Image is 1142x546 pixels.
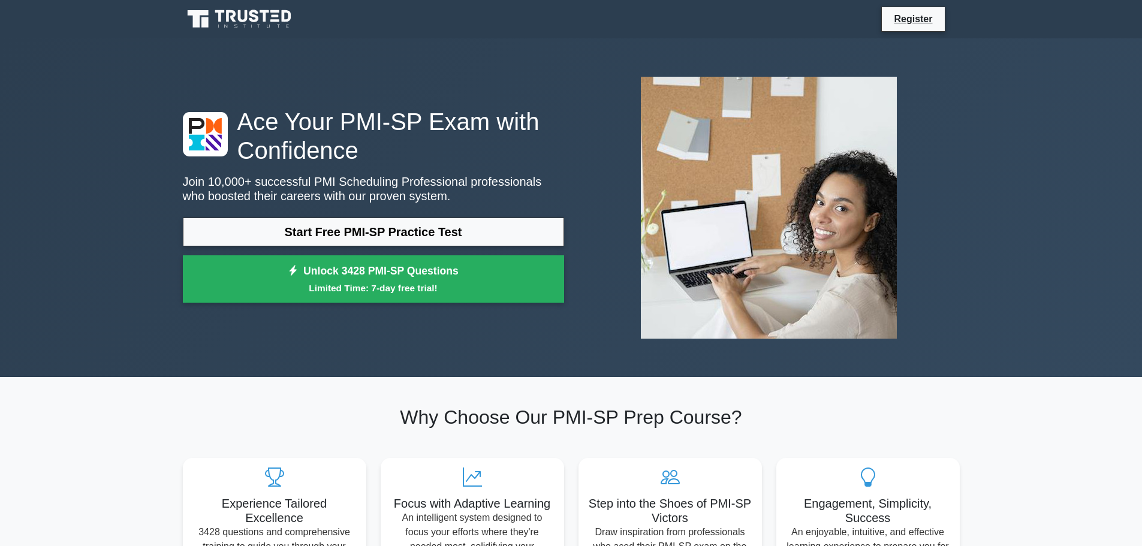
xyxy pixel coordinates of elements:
h5: Experience Tailored Excellence [192,496,357,525]
h5: Focus with Adaptive Learning [390,496,555,511]
p: Join 10,000+ successful PMI Scheduling Professional professionals who boosted their careers with ... [183,174,564,203]
h5: Step into the Shoes of PMI-SP Victors [588,496,752,525]
h1: Ace Your PMI-SP Exam with Confidence [183,107,564,165]
small: Limited Time: 7-day free trial! [198,281,549,295]
a: Start Free PMI-SP Practice Test [183,218,564,246]
a: Unlock 3428 PMI-SP QuestionsLimited Time: 7-day free trial! [183,255,564,303]
h2: Why Choose Our PMI-SP Prep Course? [183,406,960,429]
h5: Engagement, Simplicity, Success [786,496,950,525]
a: Register [887,11,939,26]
